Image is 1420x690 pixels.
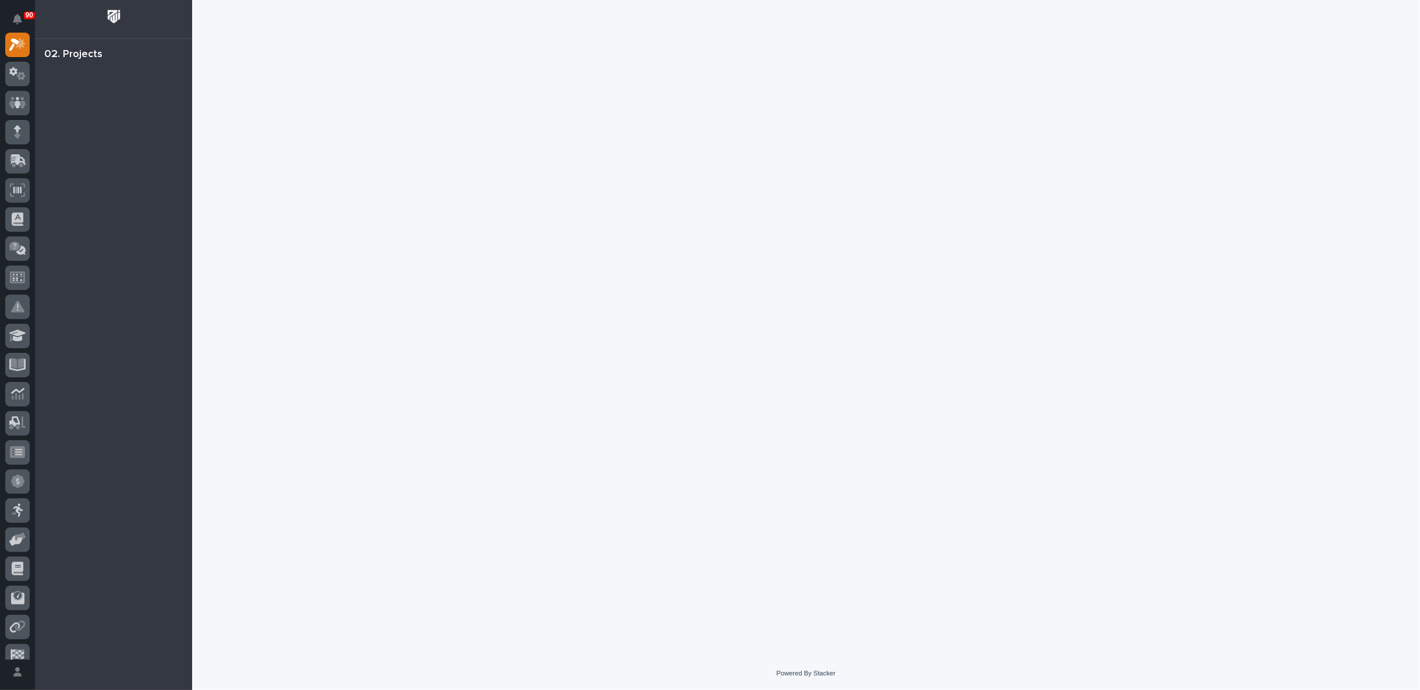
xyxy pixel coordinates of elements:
button: Notifications [5,7,30,31]
div: Notifications90 [15,14,30,33]
p: 90 [26,11,33,19]
img: Workspace Logo [103,6,125,27]
div: 02. Projects [44,48,102,61]
a: Powered By Stacker [777,670,835,677]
